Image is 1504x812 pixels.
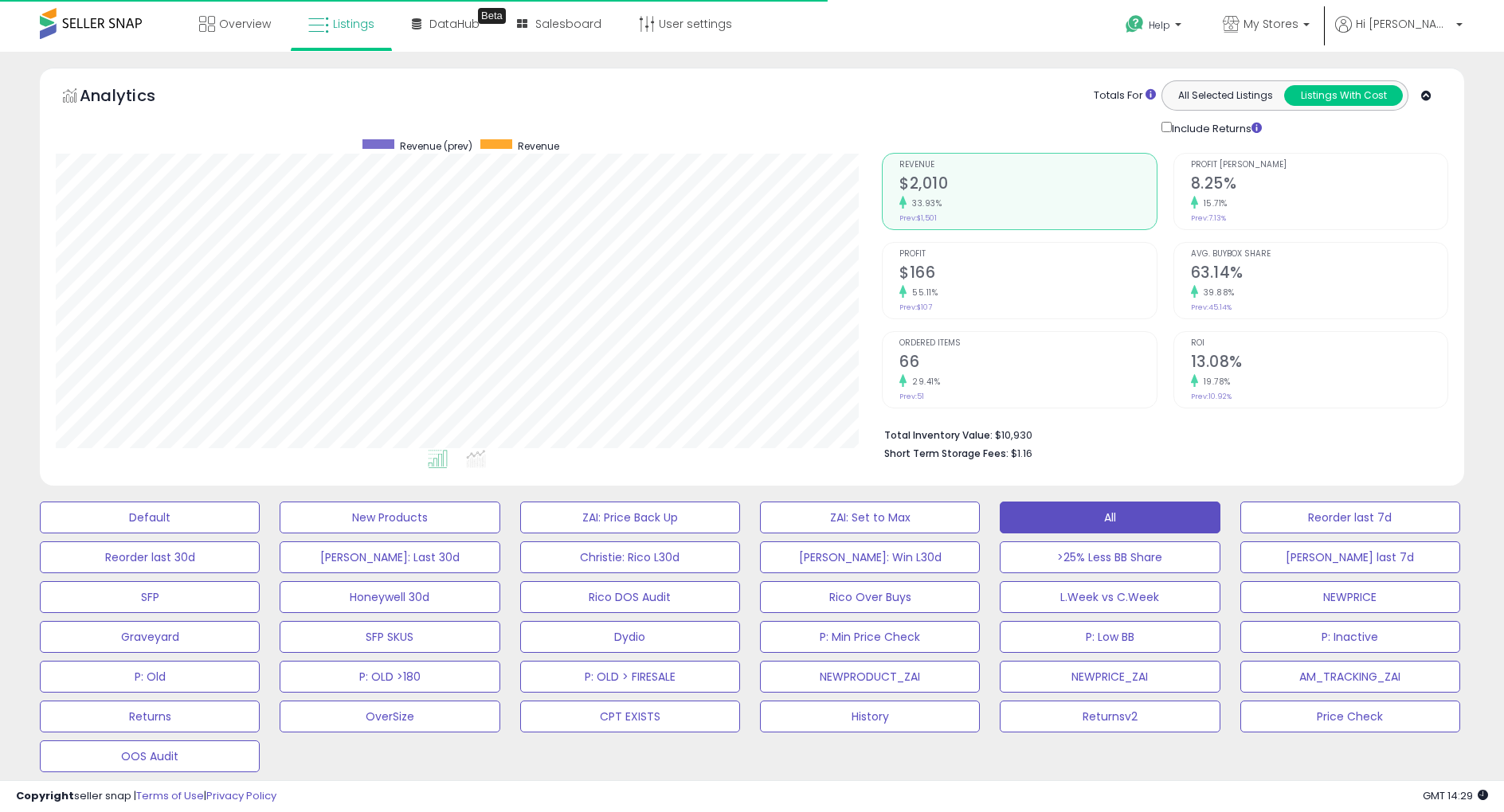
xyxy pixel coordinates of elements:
button: New Products [280,502,499,533]
button: NEWPRICE [1240,581,1460,613]
h2: 8.25% [1191,174,1447,196]
h2: $166 [899,264,1156,285]
button: P: Inactive [1240,621,1460,653]
a: Privacy Policy [206,788,276,803]
i: Get Help [1125,14,1145,34]
div: seller snap | | [16,789,276,804]
b: Total Inventory Value: [884,428,993,442]
a: Help [1113,2,1197,52]
button: All Selected Listings [1166,85,1285,106]
span: 2025-09-10 14:29 GMT [1423,788,1488,803]
small: Prev: $107 [899,303,932,312]
span: Revenue [518,139,559,153]
span: Avg. Buybox Share [1191,250,1447,259]
button: [PERSON_NAME] last 7d [1240,541,1460,573]
small: 39.88% [1198,287,1235,299]
button: NEWPRICE_ZAI [1000,661,1220,693]
div: Totals For [1094,88,1156,103]
small: Prev: 45.14% [1191,303,1232,312]
button: P: Old [40,661,260,693]
li: $10,930 [884,424,1436,443]
div: Include Returns [1150,119,1281,137]
button: SFP [40,581,260,613]
button: NEWPRODUCT_ZAI [760,661,980,693]
small: 19.78% [1198,376,1231,388]
button: Rico Over Buys [760,581,980,613]
button: Honeywell 30d [280,581,499,613]
small: Prev: 7.13% [1191,213,1226,223]
button: Returns [40,701,260,732]
button: Returnsv2 [1000,701,1220,732]
h2: 66 [899,353,1156,374]
h5: Analytics [80,84,186,111]
span: Hi [PERSON_NAME] [1356,16,1451,32]
button: [PERSON_NAME]: Win L30d [760,541,980,573]
button: CPT EXISTS [520,701,740,732]
h2: $2,010 [899,174,1156,196]
button: P: OLD >180 [280,661,499,693]
button: P: OLD > FIRESALE [520,661,740,693]
small: 33.93% [907,197,942,209]
span: My Stores [1244,16,1298,32]
button: OverSize [280,701,499,732]
span: DataHub [429,16,480,32]
span: Listings [333,16,374,32]
span: Revenue [899,161,1156,170]
button: ZAI: Price Back Up [520,502,740,533]
span: Revenue (prev) [400,139,472,153]
b: Short Term Storage Fees: [884,447,1009,460]
button: SFP SKUS [280,621,499,653]
button: Reorder last 7d [1240,502,1460,533]
button: ZAI: Set to Max [760,502,980,533]
small: Prev: $1,501 [899,213,937,223]
button: OOS Audit [40,740,260,772]
button: Graveyard [40,621,260,653]
button: Christie: Rico L30d [520,541,740,573]
h2: 63.14% [1191,264,1447,285]
span: Ordered Items [899,339,1156,348]
button: History [760,701,980,732]
span: $1.16 [1011,446,1032,461]
h2: 13.08% [1191,353,1447,374]
button: Default [40,502,260,533]
button: Reorder last 30d [40,541,260,573]
button: Dydio [520,621,740,653]
button: P: Min Price Check [760,621,980,653]
button: Listings With Cost [1284,85,1403,106]
small: 55.11% [907,287,938,299]
button: AM_TRACKING_ZAI [1240,661,1460,693]
button: L.Week vs C.Week [1000,581,1220,613]
span: Overview [219,16,271,32]
a: Hi [PERSON_NAME] [1335,16,1463,52]
span: Profit [PERSON_NAME] [1191,161,1447,170]
div: Tooltip anchor [478,8,506,24]
small: 15.71% [1198,197,1228,209]
button: [PERSON_NAME]: Last 30d [280,541,499,573]
a: Terms of Use [136,788,204,803]
button: >25% Less BB Share [1000,541,1220,573]
button: Rico DOS Audit [520,581,740,613]
span: Help [1149,18,1170,32]
button: All [1000,502,1220,533]
small: Prev: 10.92% [1191,392,1232,401]
span: Salesboard [535,16,601,32]
span: Profit [899,250,1156,259]
strong: Copyright [16,788,74,803]
button: P: Low BB [1000,621,1220,653]
small: Prev: 51 [899,392,924,401]
button: Price Check [1240,701,1460,732]
small: 29.41% [907,376,940,388]
span: ROI [1191,339,1447,348]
